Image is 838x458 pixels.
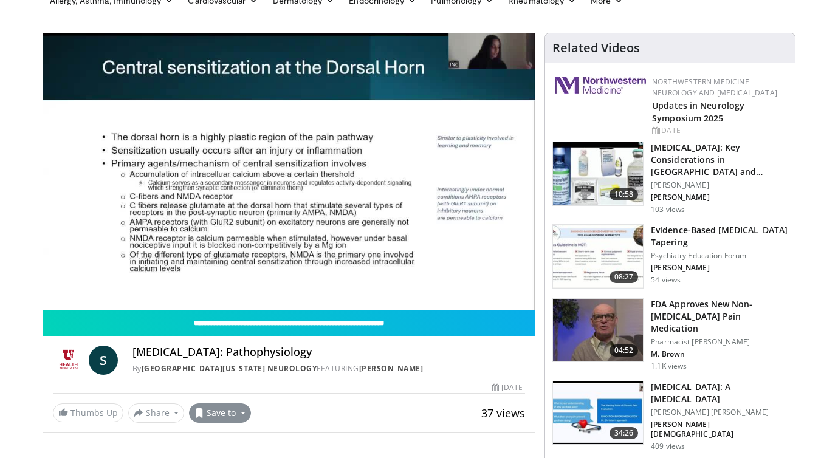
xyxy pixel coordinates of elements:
a: [PERSON_NAME] [359,363,424,374]
h3: [MEDICAL_DATA]: Key Considerations in [GEOGRAPHIC_DATA] and [MEDICAL_DATA] Use (2025… [651,142,788,178]
a: Thumbs Up [53,403,123,422]
p: 103 views [651,205,685,214]
a: 08:27 Evidence-Based [MEDICAL_DATA] Tapering Psychiatry Education Forum [PERSON_NAME] 54 views [552,224,788,289]
a: S [89,346,118,375]
p: Pharmacist [PERSON_NAME] [651,337,788,347]
a: 04:52 FDA Approves New Non-[MEDICAL_DATA] Pain Medication Pharmacist [PERSON_NAME] M. Brown 1.1K ... [552,298,788,371]
span: 37 views [481,406,525,420]
p: 54 views [651,275,681,285]
p: Psychiatry Education Forum [651,251,788,261]
span: 08:27 [610,271,639,283]
p: M. Brown [651,349,788,359]
h3: FDA Approves New Non-[MEDICAL_DATA] Pain Medication [651,298,788,335]
video-js: Video Player [43,33,535,310]
span: 10:58 [610,188,639,200]
img: b2313ecd-e3c7-4fd6-9216-05a53ea56c00.150x105_q85_crop-smart_upscale.jpg [553,142,643,205]
a: Updates in Neurology Symposium 2025 [652,100,744,124]
p: [PERSON_NAME] [PERSON_NAME] [651,408,788,417]
button: Share [128,403,185,423]
p: 409 views [651,442,685,451]
h4: [MEDICAL_DATA]: Pathophysiology [132,346,525,359]
img: 9dffc88a-ccc0-4c90-bd82-6f4c78368907.150x105_q85_crop-smart_upscale.jpg [553,299,643,362]
img: University of Utah Neurology [53,346,84,375]
p: [PERSON_NAME] [651,180,788,190]
h3: Evidence-Based [MEDICAL_DATA] Tapering [651,224,788,248]
p: [PERSON_NAME] [651,193,788,202]
h3: [MEDICAL_DATA]: A [MEDICAL_DATA] [651,381,788,405]
span: 04:52 [610,344,639,357]
img: 67f01596-a24c-4eb8-8e8d-fa35551849a0.150x105_q85_crop-smart_upscale.jpg [553,225,643,288]
a: [GEOGRAPHIC_DATA][US_STATE] Neurology [142,363,317,374]
a: 10:58 [MEDICAL_DATA]: Key Considerations in [GEOGRAPHIC_DATA] and [MEDICAL_DATA] Use (2025… [PERS... [552,142,788,214]
a: 34:26 [MEDICAL_DATA]: A [MEDICAL_DATA] [PERSON_NAME] [PERSON_NAME] [PERSON_NAME][DEMOGRAPHIC_DATA... [552,381,788,451]
span: 34:26 [610,427,639,439]
a: Northwestern Medicine Neurology and [MEDICAL_DATA] [652,77,777,98]
div: [DATE] [652,125,785,136]
button: Save to [189,403,251,423]
div: [DATE] [492,382,525,393]
img: 2a462fb6-9365-492a-ac79-3166a6f924d8.png.150x105_q85_autocrop_double_scale_upscale_version-0.2.jpg [555,77,646,94]
h4: Related Videos [552,41,640,55]
img: 341d6f13-841c-4a81-a322-5de9bd27a0e0.150x105_q85_crop-smart_upscale.jpg [553,381,643,445]
p: [PERSON_NAME] [651,263,788,273]
p: [PERSON_NAME][DEMOGRAPHIC_DATA] [651,420,788,439]
div: By FEATURING [132,363,525,374]
p: 1.1K views [651,361,687,371]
